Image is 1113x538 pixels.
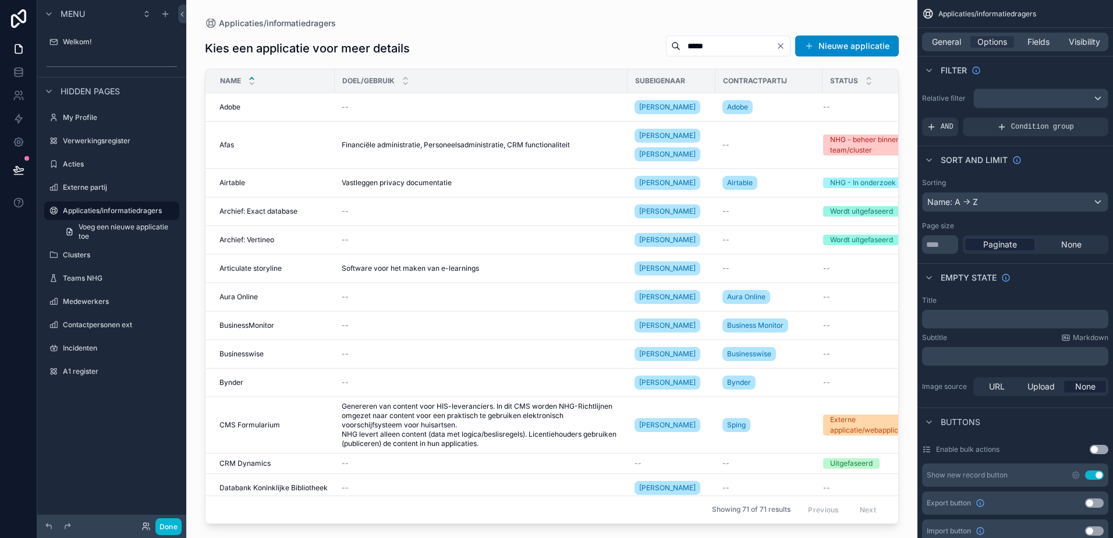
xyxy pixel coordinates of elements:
span: Afas [219,140,234,150]
span: AND [941,122,954,132]
span: Visibility [1069,36,1100,48]
a: Teams NHG [44,269,179,288]
span: Applicaties/informatiedragers [938,9,1036,19]
span: [PERSON_NAME] [639,321,696,330]
label: Relative filter [922,94,969,103]
span: [PERSON_NAME] [639,264,696,273]
span: -- [722,207,729,216]
div: scrollable content [922,347,1108,366]
a: -- [635,459,708,468]
a: -- [342,321,621,330]
span: Airtable [727,178,753,187]
a: Voeg een nieuwe applicatie toe [58,222,179,241]
span: Voeg een nieuwe applicatie toe [79,222,172,241]
span: -- [823,264,830,273]
a: [PERSON_NAME] [635,100,700,114]
a: [PERSON_NAME] [635,147,700,161]
span: Airtable [219,178,245,187]
a: Bynder [722,373,816,392]
label: Applicaties/informatiedragers [63,206,172,215]
a: [PERSON_NAME] [635,318,700,332]
a: Contactpersonen ext [44,316,179,334]
label: Contactpersonen ext [63,320,177,330]
span: -- [722,483,729,493]
span: -- [722,235,729,245]
span: Adobe [219,102,240,112]
a: [PERSON_NAME] [635,129,700,143]
a: Sping [722,418,750,432]
a: CRM Dynamics [219,459,328,468]
span: Upload [1027,381,1055,392]
a: Airtable [219,178,328,187]
button: Clear [776,41,790,51]
label: Image source [922,382,969,391]
a: Archief: Vertineo [219,235,328,245]
a: -- [722,140,816,150]
label: Page size [922,221,954,231]
a: Afas [219,140,328,150]
button: Name: A -> Z [922,192,1108,212]
a: [PERSON_NAME] [635,204,700,218]
a: [PERSON_NAME] [635,176,700,190]
a: [PERSON_NAME] [635,202,708,221]
button: Done [155,518,182,535]
a: [PERSON_NAME] [635,174,708,192]
a: -- [342,483,621,493]
h1: Kies een applicatie voor meer details [205,40,410,56]
a: Businesswise [219,349,328,359]
a: Externe applicatie/webapplicatie [823,415,919,436]
span: [PERSON_NAME] [639,378,696,387]
span: Archief: Exact database [219,207,297,216]
span: Archief: Vertineo [219,235,274,245]
span: Buttons [941,416,980,428]
label: Externe partij [63,183,177,192]
a: Welkom! [44,33,179,51]
span: Contractpartij [723,76,787,86]
a: -- [823,102,919,112]
a: Adobe [722,100,753,114]
span: Businesswise [727,349,771,359]
a: Bynder [722,376,756,390]
span: -- [823,321,830,330]
span: Status [830,76,858,86]
a: Archief: Exact database [219,207,328,216]
a: -- [823,264,919,273]
a: -- [342,349,621,359]
label: Verwerkingsregister [63,136,177,146]
span: [PERSON_NAME] [639,102,696,112]
span: -- [342,207,349,216]
a: -- [823,349,919,359]
span: -- [823,292,830,302]
span: [PERSON_NAME] [639,178,696,187]
span: Adobe [727,102,748,112]
span: Sping [727,420,746,430]
span: -- [342,292,349,302]
span: Articulate storyline [219,264,282,273]
a: Business Monitor [722,318,788,332]
a: My Profile [44,108,179,127]
span: Name [220,76,241,86]
a: [PERSON_NAME] [635,261,700,275]
span: -- [823,378,830,387]
a: Aura Online [722,288,816,306]
span: -- [823,483,830,493]
span: Filter [941,65,967,76]
div: Externe applicatie/webapplicatie [830,415,912,436]
a: Uitgefaseerd [823,458,919,469]
a: Business Monitor [722,316,816,335]
span: -- [722,140,729,150]
span: Doel/gebruik [342,76,395,86]
span: [PERSON_NAME] [639,131,696,140]
label: Welkom! [63,37,177,47]
a: [PERSON_NAME] [635,347,700,361]
a: [PERSON_NAME][PERSON_NAME] [635,126,708,164]
label: Title [922,296,937,305]
a: Genereren van content voor HIS-leveranciers. In dit CMS worden NHG-Richtlijnen omgezet naar conte... [342,402,621,448]
span: Showing 71 of 71 results [712,505,791,515]
div: Name: A -> Z [923,193,1108,211]
span: BusinessMonitor [219,321,274,330]
label: Incidenten [63,344,177,353]
a: [PERSON_NAME] [635,231,708,249]
a: Applicaties/informatiedragers [205,17,336,29]
span: Bynder [219,378,243,387]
